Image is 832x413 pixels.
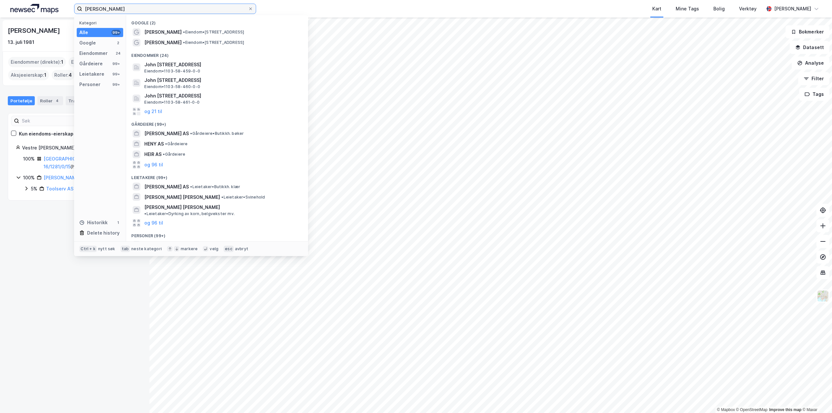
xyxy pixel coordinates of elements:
[144,193,220,201] span: [PERSON_NAME] [PERSON_NAME]
[144,84,200,89] span: Eiendom • 1103-58-460-0-0
[22,144,134,152] div: Vestre [PERSON_NAME]
[126,170,308,182] div: Leietakere (99+)
[713,5,725,13] div: Bolig
[111,82,121,87] div: 99+
[190,184,240,189] span: Leietaker • Butikkh. klær
[44,175,103,180] a: [PERSON_NAME] Invest AS
[144,92,300,100] span: John [STREET_ADDRESS]
[183,30,244,35] span: Eiendom • [STREET_ADDRESS]
[736,407,768,412] a: OpenStreetMap
[79,246,97,252] div: Ctrl + k
[126,117,308,128] div: Gårdeiere (99+)
[817,290,829,302] img: Z
[144,211,235,216] span: Leietaker • Dyrking av korn, belgvekster mv.
[79,29,88,36] div: Alle
[190,131,192,136] span: •
[798,72,829,85] button: Filter
[44,155,134,171] div: ( hjemmelshaver )
[190,131,244,136] span: Gårdeiere • Butikkh. bøker
[799,382,832,413] iframe: Chat Widget
[10,4,58,14] img: logo.a4113a55bc3d86da70a041830d287a7e.svg
[79,70,104,78] div: Leietakere
[144,211,146,216] span: •
[69,57,130,67] div: Eiendommer (Indirekte) :
[799,382,832,413] div: Kontrollprogram for chat
[144,39,182,46] span: [PERSON_NAME]
[163,152,165,157] span: •
[111,30,121,35] div: 99+
[79,81,100,88] div: Personer
[79,49,108,57] div: Eiendommer
[8,96,35,105] div: Portefølje
[111,71,121,77] div: 99+
[144,219,163,227] button: og 96 til
[769,407,801,412] a: Improve this map
[46,186,73,191] a: Toolserv AS
[8,70,49,80] div: Aksjeeierskap :
[115,220,121,225] div: 1
[87,229,120,237] div: Delete history
[144,150,162,158] span: HEIR AS
[165,141,188,147] span: Gårdeiere
[144,130,189,137] span: [PERSON_NAME] AS
[8,38,34,46] div: 13. juli 1981
[183,30,185,34] span: •
[224,246,234,252] div: esc
[786,25,829,38] button: Bokmerker
[8,57,66,67] div: Eiendommer (direkte) :
[66,96,110,105] div: Transaksjoner
[44,71,46,79] span: 1
[792,57,829,70] button: Analyse
[221,195,265,200] span: Leietaker • Svinehold
[144,108,162,115] button: og 21 til
[799,88,829,101] button: Tags
[717,407,735,412] a: Mapbox
[144,183,189,191] span: [PERSON_NAME] AS
[61,58,63,66] span: 1
[144,140,164,148] span: HENY AS
[79,219,108,226] div: Historikk
[54,97,60,104] div: 4
[8,25,61,36] div: [PERSON_NAME]
[98,246,115,252] div: nytt søk
[235,246,248,252] div: avbryt
[221,195,223,200] span: •
[44,156,92,169] a: [GEOGRAPHIC_DATA], 16/1281/0/15
[144,28,182,36] span: [PERSON_NAME]
[126,228,308,240] div: Personer (99+)
[190,184,192,189] span: •
[82,4,248,14] input: Søk på adresse, matrikkel, gårdeiere, leietakere eller personer
[79,60,103,68] div: Gårdeiere
[163,152,185,157] span: Gårdeiere
[79,20,123,25] div: Kategori
[183,40,244,45] span: Eiendom • [STREET_ADDRESS]
[144,100,200,105] span: Eiendom • 1103-58-461-0-0
[121,246,130,252] div: tab
[144,69,200,74] span: Eiendom • 1103-58-459-0-0
[144,76,300,84] span: John [STREET_ADDRESS]
[210,246,218,252] div: velg
[165,141,167,146] span: •
[115,51,121,56] div: 24
[126,48,308,59] div: Eiendommer (24)
[52,70,74,80] div: Roller :
[676,5,699,13] div: Mine Tags
[126,15,308,27] div: Google (2)
[790,41,829,54] button: Datasett
[69,71,72,79] span: 4
[111,61,121,66] div: 99+
[115,40,121,45] div: 2
[774,5,811,13] div: [PERSON_NAME]
[23,174,35,182] div: 100%
[183,40,185,45] span: •
[144,61,300,69] span: John [STREET_ADDRESS]
[652,5,661,13] div: Kart
[31,185,37,193] div: 5%
[131,246,162,252] div: neste kategori
[23,155,35,163] div: 100%
[181,246,198,252] div: markere
[19,116,90,126] input: Søk
[144,161,163,169] button: og 96 til
[37,96,63,105] div: Roller
[144,203,220,211] span: [PERSON_NAME] [PERSON_NAME]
